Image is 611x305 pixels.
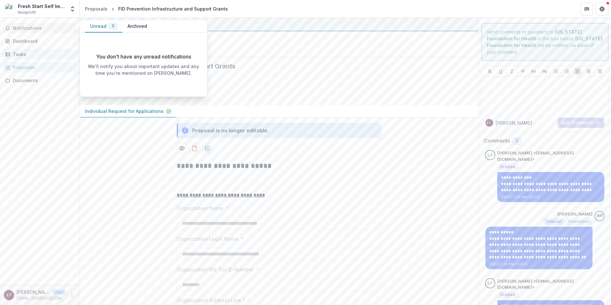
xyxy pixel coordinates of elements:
[497,67,505,75] button: Underline
[3,62,77,73] a: Proposals
[515,138,518,144] span: 3
[519,67,527,75] button: Strike
[557,211,592,217] p: [PERSON_NAME]
[112,24,114,28] span: 0
[85,20,473,28] div: [US_STATE] Foundation for Health
[82,4,110,13] a: Proposals
[546,219,561,224] span: External
[488,153,492,157] div: Lester Gillespie <lestergillespie@yahoo.com>
[13,26,74,31] span: Notifications
[52,289,66,295] p: User
[177,266,254,273] p: Organization IRS Tax ID Number
[574,67,582,75] button: Align Left
[500,165,515,169] span: Grantee
[13,64,72,71] div: Proposals
[96,53,191,60] p: You don't have any unread notifications
[3,23,77,33] button: Notifications
[177,235,238,243] p: Organization Legal Name
[192,127,269,134] div: Proposal is no longer editable.
[481,23,609,61] div: Send comments or questions to in the box below. will be notified via email of your comment.
[552,67,560,75] button: Bullet List
[85,5,107,12] div: Proposals
[85,62,463,70] h2: FID Prevention Infrastructure and Support Grants
[82,4,230,13] nav: breadcrumb
[541,67,549,75] button: Heading 2
[585,67,592,75] button: Align Center
[3,36,77,46] a: Dashboard
[497,150,605,162] p: [PERSON_NAME] <[EMAIL_ADDRESS][DOMAIN_NAME]>
[122,20,152,33] button: Archived
[496,120,532,126] p: [PERSON_NAME]
[68,3,77,15] button: Open entity switcher
[3,75,77,86] a: Documents
[500,293,515,297] span: Grantee
[501,195,600,199] p: [DATE] 7:34 AM • [DATE]
[488,281,492,285] div: Lester Gillespie <lestergillespie@yahoo.com>
[508,67,516,75] button: Italicize
[530,67,538,75] button: Heading 1
[18,3,66,10] div: Fresh Start Self Improvement Center Inc.
[568,219,590,224] span: Foundation
[7,293,12,297] div: Lester Gillespie <lestergillespie@yahoo.com>
[18,10,36,15] span: Nonprofit
[497,278,605,291] p: [PERSON_NAME] <[EMAIL_ADDRESS][DOMAIN_NAME]>
[486,67,494,75] button: Bold
[13,77,72,84] div: Documents
[484,138,510,144] h2: Comments
[118,5,228,12] div: FID Prevention Infrastructure and Support Grants
[487,121,491,124] div: Lester Gillespie <lestergillespie@yahoo.com>
[17,289,50,295] p: [PERSON_NAME] <[EMAIL_ADDRESS][DOMAIN_NAME]>
[580,3,593,15] button: Partners
[189,143,200,153] button: download-proposal
[202,143,213,153] button: download-proposal
[85,108,164,114] p: Individual Request for Applications
[68,291,76,299] button: More
[5,4,15,14] img: Fresh Start Self Improvement Center Inc.
[17,295,66,301] p: [EMAIL_ADDRESS][DOMAIN_NAME]
[596,214,603,218] div: Wendy Rohrbach
[558,118,604,128] button: Add Comment
[489,262,589,267] p: [DATE] 1:05 PM • [DATE]
[85,63,202,76] p: We'll notify you about important updates and any time you're mentioned on [PERSON_NAME].
[13,38,72,44] div: Dashboard
[177,143,187,153] button: Preview bb1844a8-fcb9-4cce-bdea-695c026d0578-0.pdf
[177,296,244,304] p: Organization Address Line 1
[177,204,223,212] p: Organization Name
[596,67,604,75] button: Align Right
[85,20,122,33] button: Unread
[3,49,77,59] a: Tasks
[596,3,608,15] button: Get Help
[13,51,72,58] div: Tasks
[563,67,571,75] button: Ordered List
